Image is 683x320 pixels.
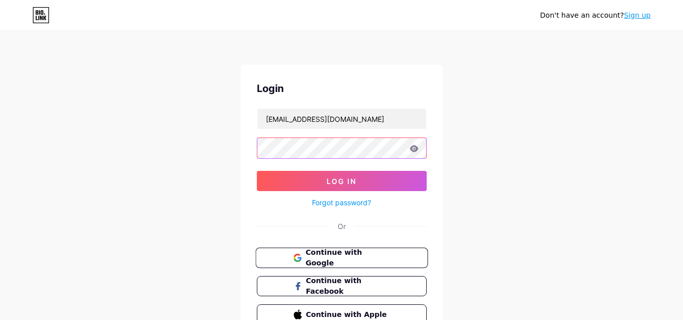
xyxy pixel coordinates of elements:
[338,221,346,232] div: Or
[257,171,427,191] button: Log In
[257,81,427,96] div: Login
[305,247,390,269] span: Continue with Google
[327,177,356,186] span: Log In
[255,248,428,268] button: Continue with Google
[257,109,426,129] input: Username
[540,10,651,21] div: Don't have an account?
[257,248,427,268] a: Continue with Google
[624,11,651,19] a: Sign up
[306,309,389,320] span: Continue with Apple
[312,197,371,208] a: Forgot password?
[306,276,389,297] span: Continue with Facebook
[257,276,427,296] button: Continue with Facebook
